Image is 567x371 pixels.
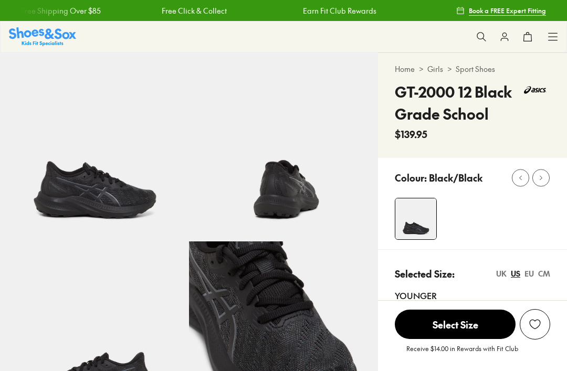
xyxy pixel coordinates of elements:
img: SNS_Logo_Responsive.svg [9,27,76,46]
p: Black/Black [429,171,482,185]
a: Free Click & Collect [161,5,226,16]
a: Free Shipping Over $85 [20,5,100,16]
div: > > [395,63,550,75]
a: Shoes & Sox [9,27,76,46]
a: Earn Fit Club Rewards [302,5,376,16]
a: Book a FREE Expert Fitting [456,1,546,20]
a: Sport Shoes [456,63,495,75]
img: 5-477152_1 [189,52,378,241]
p: Colour: [395,171,427,185]
a: Girls [427,63,443,75]
div: Younger [395,289,550,302]
img: Vendor logo [521,81,550,99]
h4: GT-2000 12 Black Grade School [395,81,521,125]
img: 4-477151_1 [395,198,436,239]
p: Selected Size: [395,267,455,281]
button: Add to Wishlist [520,309,550,340]
div: UK [496,268,507,279]
span: $139.95 [395,127,427,141]
span: Book a FREE Expert Fitting [469,6,546,15]
button: Select Size [395,309,516,340]
a: Home [395,63,415,75]
div: CM [538,268,550,279]
span: Select Size [395,310,516,339]
p: Receive $14.00 in Rewards with Fit Club [406,344,518,363]
div: US [511,268,520,279]
div: EU [524,268,534,279]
